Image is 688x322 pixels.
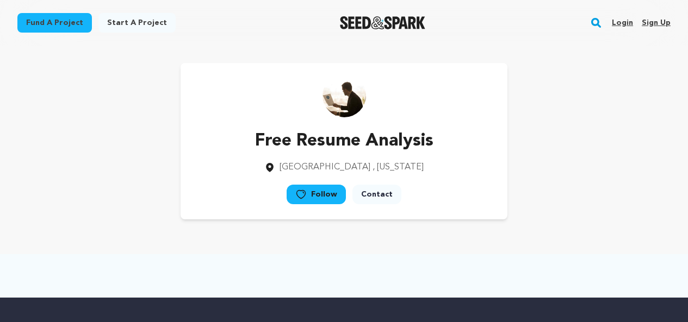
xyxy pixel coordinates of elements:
[280,163,370,172] span: [GEOGRAPHIC_DATA]
[612,14,633,31] a: Login
[98,13,176,33] a: Start a project
[340,16,425,29] img: Seed&Spark Logo Dark Mode
[373,163,424,172] span: , [US_STATE]
[17,13,92,33] a: Fund a project
[255,128,433,154] p: Free Resume Analysis
[642,14,671,31] a: Sign up
[287,185,346,204] a: Follow
[340,16,425,29] a: Seed&Spark Homepage
[352,185,401,204] a: Contact
[323,74,366,117] img: https://seedandspark-static.s3.us-east-2.amazonaws.com/images/User/002/321/855/medium/a64257705ea...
